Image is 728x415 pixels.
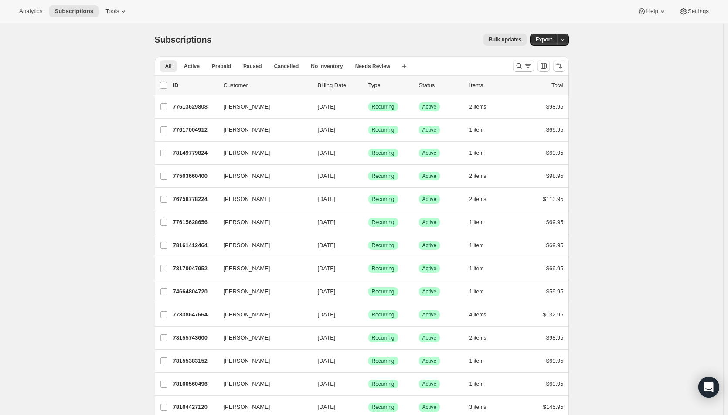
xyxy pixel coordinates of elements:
[372,126,395,133] span: Recurring
[318,173,336,179] span: [DATE]
[224,102,270,111] span: [PERSON_NAME]
[372,196,395,203] span: Recurring
[173,170,564,182] div: 77503660400[PERSON_NAME][DATE]SuccessRecurringSuccessActive2 items$98.95
[546,265,564,272] span: $69.95
[173,380,217,388] p: 78160560496
[218,400,306,414] button: [PERSON_NAME]
[469,173,486,180] span: 2 items
[546,150,564,156] span: $69.95
[19,8,42,15] span: Analytics
[546,219,564,225] span: $69.95
[318,288,336,295] span: [DATE]
[422,173,437,180] span: Active
[173,241,217,250] p: 78161412464
[173,262,564,275] div: 78170947952[PERSON_NAME][DATE]SuccessRecurringSuccessActive1 item$69.95
[483,34,527,46] button: Bulk updates
[318,150,336,156] span: [DATE]
[632,5,672,17] button: Help
[224,126,270,134] span: [PERSON_NAME]
[224,264,270,273] span: [PERSON_NAME]
[224,333,270,342] span: [PERSON_NAME]
[469,404,486,411] span: 3 items
[173,403,217,412] p: 78164427120
[218,285,306,299] button: [PERSON_NAME]
[318,404,336,410] span: [DATE]
[372,103,395,110] span: Recurring
[543,311,564,318] span: $132.95
[318,381,336,387] span: [DATE]
[173,195,217,204] p: 76758778224
[311,63,343,70] span: No inventory
[469,239,493,252] button: 1 item
[422,381,437,388] span: Active
[218,354,306,368] button: [PERSON_NAME]
[218,238,306,252] button: [PERSON_NAME]
[469,334,486,341] span: 2 items
[224,310,270,319] span: [PERSON_NAME]
[173,264,217,273] p: 78170947952
[469,311,486,318] span: 4 items
[173,332,564,344] div: 78155743600[PERSON_NAME][DATE]SuccessRecurringSuccessActive2 items$98.95
[469,193,496,205] button: 2 items
[173,81,564,90] div: IDCustomerBilling DateTypeStatusItemsTotal
[224,218,270,227] span: [PERSON_NAME]
[212,63,231,70] span: Prepaid
[372,265,395,272] span: Recurring
[422,242,437,249] span: Active
[318,242,336,248] span: [DATE]
[173,172,217,180] p: 77503660400
[469,288,484,295] span: 1 item
[469,242,484,249] span: 1 item
[318,219,336,225] span: [DATE]
[224,287,270,296] span: [PERSON_NAME]
[372,242,395,249] span: Recurring
[469,262,493,275] button: 1 item
[224,241,270,250] span: [PERSON_NAME]
[105,8,119,15] span: Tools
[422,311,437,318] span: Active
[422,357,437,364] span: Active
[218,146,306,160] button: [PERSON_NAME]
[553,60,565,72] button: Sort the results
[173,286,564,298] div: 74664804720[PERSON_NAME][DATE]SuccessRecurringSuccessActive1 item$59.95
[419,81,463,90] p: Status
[218,308,306,322] button: [PERSON_NAME]
[368,81,412,90] div: Type
[469,126,484,133] span: 1 item
[173,193,564,205] div: 76758778224[PERSON_NAME][DATE]SuccessRecurringSuccessActive2 items$113.95
[469,309,496,321] button: 4 items
[469,124,493,136] button: 1 item
[372,381,395,388] span: Recurring
[469,216,493,228] button: 1 item
[546,242,564,248] span: $69.95
[469,150,484,156] span: 1 item
[489,36,521,43] span: Bulk updates
[173,401,564,413] div: 78164427120[PERSON_NAME][DATE]SuccessRecurringSuccessActive3 items$145.95
[224,149,270,157] span: [PERSON_NAME]
[372,404,395,411] span: Recurring
[530,34,557,46] button: Export
[218,377,306,391] button: [PERSON_NAME]
[173,102,217,111] p: 77613629808
[49,5,99,17] button: Subscriptions
[318,126,336,133] span: [DATE]
[469,81,513,90] div: Items
[513,60,534,72] button: Search and filter results
[469,101,496,113] button: 2 items
[224,81,311,90] p: Customer
[372,357,395,364] span: Recurring
[224,195,270,204] span: [PERSON_NAME]
[218,192,306,206] button: [PERSON_NAME]
[469,103,486,110] span: 2 items
[173,124,564,136] div: 77617004912[PERSON_NAME][DATE]SuccessRecurringSuccessActive1 item$69.95
[469,196,486,203] span: 2 items
[173,216,564,228] div: 77615628656[PERSON_NAME][DATE]SuccessRecurringSuccessActive1 item$69.95
[543,196,564,202] span: $113.95
[173,287,217,296] p: 74664804720
[218,262,306,276] button: [PERSON_NAME]
[422,404,437,411] span: Active
[422,196,437,203] span: Active
[422,334,437,341] span: Active
[100,5,133,17] button: Tools
[469,401,496,413] button: 3 items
